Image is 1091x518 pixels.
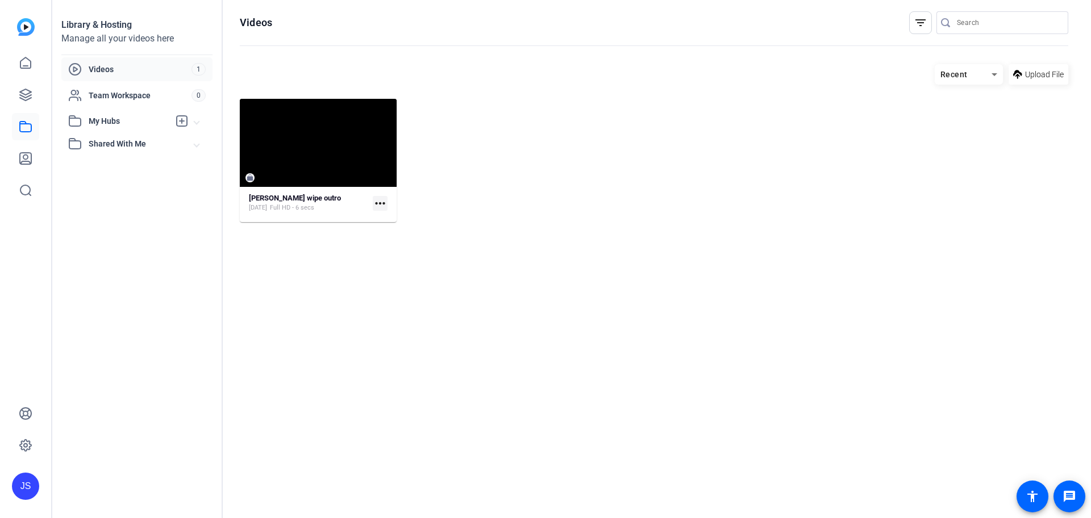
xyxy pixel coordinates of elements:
input: Search [957,16,1059,30]
span: 1 [191,63,206,76]
mat-icon: message [1063,490,1076,503]
span: My Hubs [89,115,169,127]
div: Library & Hosting [61,18,213,32]
span: Recent [940,70,968,79]
mat-expansion-panel-header: Shared With Me [61,132,213,155]
strong: [PERSON_NAME] wipe outro [249,194,341,202]
span: Shared With Me [89,138,194,150]
h1: Videos [240,16,272,30]
div: Manage all your videos here [61,32,213,45]
mat-icon: filter_list [914,16,927,30]
button: Upload File [1009,64,1068,85]
mat-icon: accessibility [1026,490,1039,503]
mat-icon: more_horiz [373,196,388,211]
span: 0 [191,89,206,102]
div: JS [12,473,39,500]
a: [PERSON_NAME] wipe outro[DATE]Full HD - 6 secs [249,194,368,212]
span: [DATE] [249,203,267,212]
span: Full HD - 6 secs [270,203,314,212]
span: Upload File [1025,69,1064,81]
mat-expansion-panel-header: My Hubs [61,110,213,132]
span: Videos [89,64,191,75]
img: blue-gradient.svg [17,18,35,36]
span: Team Workspace [89,90,191,101]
